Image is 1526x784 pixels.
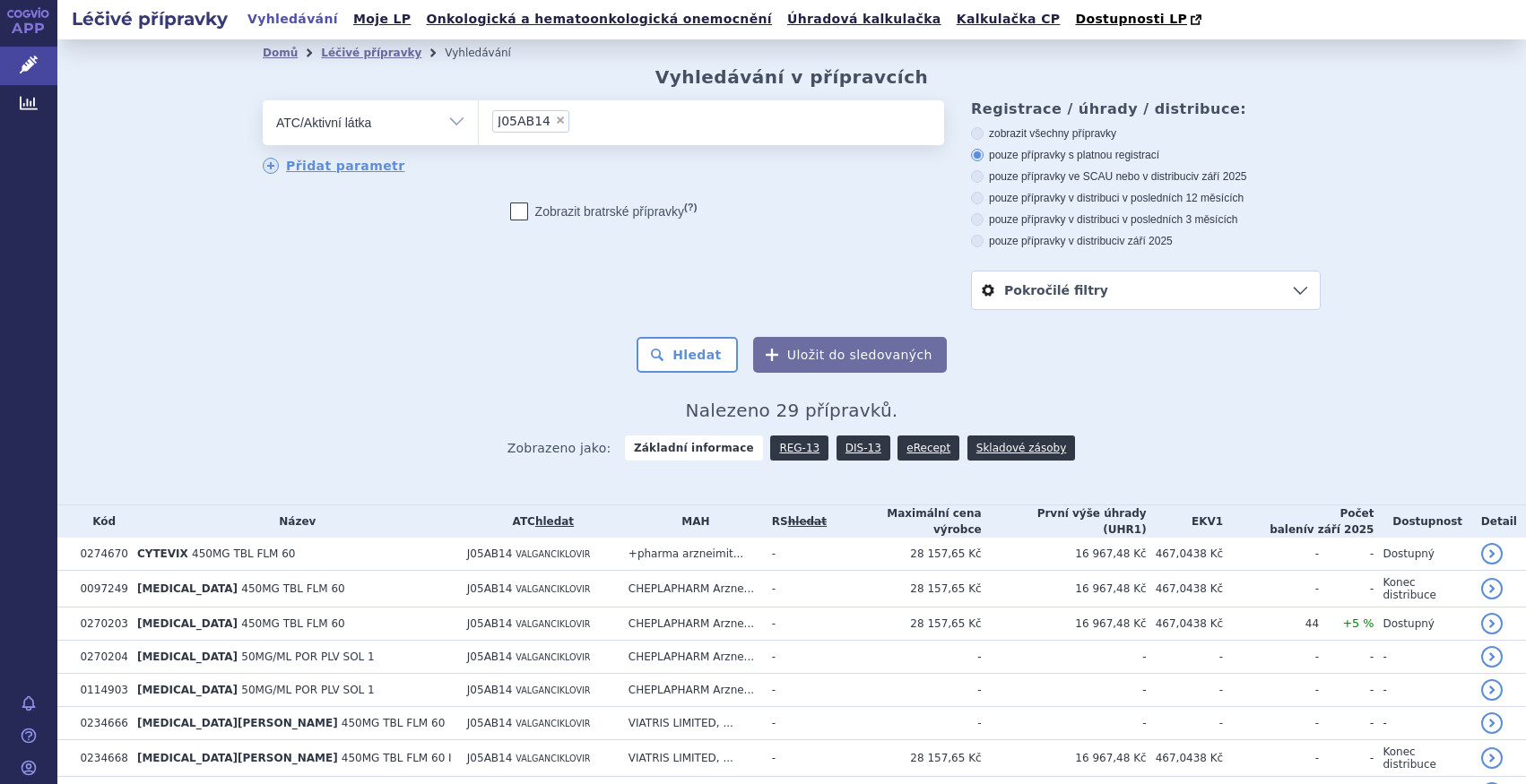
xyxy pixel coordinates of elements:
td: - [1374,641,1471,674]
a: Skladové zásoby [967,435,1075,461]
td: - [1223,674,1319,707]
button: Hledat [637,337,738,373]
td: 0114903 [71,674,127,707]
td: - [763,740,827,777]
td: - [1147,674,1224,707]
td: - [827,674,982,707]
span: 50MG/ML POR PLV SOL 1 [241,684,374,696]
a: Moje LP [348,7,416,31]
span: J05AB14 [467,547,513,560]
span: +5 % [1342,616,1374,630]
h2: Vyhledávání v přípravcích [655,66,929,88]
span: [MEDICAL_DATA][PERSON_NAME] [137,752,338,764]
td: - [1147,707,1224,740]
td: 0274670 [71,538,127,571]
label: pouze přípravky s platnou registrací [971,148,1321,162]
td: - [982,641,1147,674]
a: eRecept [897,435,959,461]
button: Uložit do sledovaných [753,337,947,373]
a: Přidat parametr [263,158,405,174]
td: - [763,707,827,740]
label: Zobrazit bratrské přípravky [510,202,698,220]
td: 467,0438 Kč [1147,538,1224,571]
label: zobrazit všechny přípravky [971,126,1321,141]
a: vyhledávání neobsahuje žádnou platnou referenční skupinu [788,515,827,528]
a: detail [1481,613,1503,634]
td: - [1223,707,1319,740]
span: 450MG TBL FLM 60 [342,717,445,729]
td: 0270204 [71,641,127,674]
span: VALGANCIKLOVIR [516,754,590,763]
span: VALGANCIKLOVIR [516,584,590,594]
td: 28 157,65 Kč [827,538,982,571]
td: - [763,607,827,641]
td: - [763,538,827,571]
abbr: (?) [684,202,697,213]
a: Úhradová kalkulačka [782,7,947,31]
span: [MEDICAL_DATA][PERSON_NAME] [137,717,338,729]
label: pouze přípravky v distribuci v posledních 12 měsících [971,191,1321,205]
a: detail [1481,679,1503,701]
td: 16 967,48 Kč [982,538,1147,571]
td: 28 157,65 Kč [827,571,982,607]
span: VALGANCIKLOVIR [516,719,590,728]
td: - [982,674,1147,707]
label: pouze přípravky v distribuci [971,234,1321,248]
td: - [1374,707,1471,740]
span: J05AB14 [467,617,513,630]
a: Domů [263,47,298,59]
del: hledat [788,515,827,528]
input: J05AB14 [575,109,585,132]
td: 0234666 [71,707,127,740]
td: 467,0438 Kč [1147,607,1224,641]
th: Počet balení [1223,505,1374,538]
th: MAH [620,505,763,538]
td: Konec distribuce [1374,740,1471,777]
th: Detail [1472,505,1526,538]
td: Konec distribuce [1374,571,1471,607]
a: REG-13 [770,435,828,461]
td: - [763,571,827,607]
span: J05AB14 [467,684,513,696]
td: 44 [1223,607,1319,641]
span: [MEDICAL_DATA] [137,582,238,595]
td: 28 157,65 Kč [827,607,982,641]
td: +pharma arzneimit... [620,538,763,571]
span: J05AB14 [498,115,551,127]
td: CHEPLAPHARM Arzne... [620,674,763,707]
span: Nalezeno 29 přípravků. [686,400,898,421]
span: [MEDICAL_DATA] [137,684,238,696]
a: Pokročilé filtry [972,271,1320,309]
a: hledat [535,515,574,528]
td: - [1319,740,1374,777]
span: 450MG TBL FLM 60 [241,617,344,630]
span: [MEDICAL_DATA] [137,650,238,663]
td: Dostupný [1374,607,1471,641]
span: v září 2025 [1193,170,1246,183]
td: 0097249 [71,571,127,607]
td: CHEPLAPHARM Arzne... [620,607,763,641]
span: 450MG TBL FLM 60 [241,582,344,595]
span: v září 2025 [1307,523,1374,536]
span: J05AB14 [467,650,513,663]
a: detail [1481,543,1503,564]
td: VIATRIS LIMITED, ... [620,707,763,740]
td: - [1147,641,1224,674]
a: detail [1481,578,1503,599]
td: - [763,641,827,674]
span: CYTEVIX [137,547,188,560]
td: 16 967,48 Kč [982,571,1147,607]
td: Dostupný [1374,538,1471,571]
span: v září 2025 [1119,235,1172,247]
a: detail [1481,747,1503,769]
td: - [827,707,982,740]
label: pouze přípravky v distribuci v posledních 3 měsících [971,212,1321,227]
label: pouze přípravky ve SCAU nebo v distribuci [971,169,1321,184]
th: První výše úhrady (UHR1) [982,505,1147,538]
span: 50MG/ML POR PLV SOL 1 [241,650,374,663]
span: VALGANCIKLOVIR [516,685,590,695]
a: DIS-13 [837,435,890,461]
a: detail [1481,712,1503,734]
span: Zobrazeno jako: [507,435,611,461]
a: Kalkulačka CP [951,7,1066,31]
